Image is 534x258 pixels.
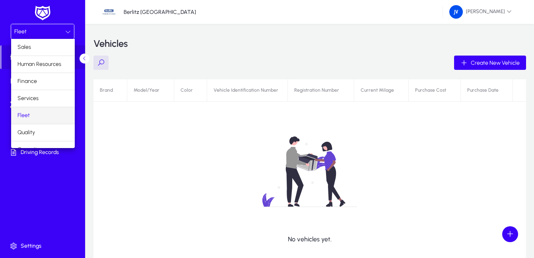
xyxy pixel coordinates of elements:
[17,128,35,137] span: Quality
[17,145,45,154] span: Operations
[17,60,61,69] span: Human Resources
[17,94,39,103] span: Services
[17,111,30,120] span: Fleet
[17,42,31,52] span: Sales
[17,77,37,86] span: Finance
